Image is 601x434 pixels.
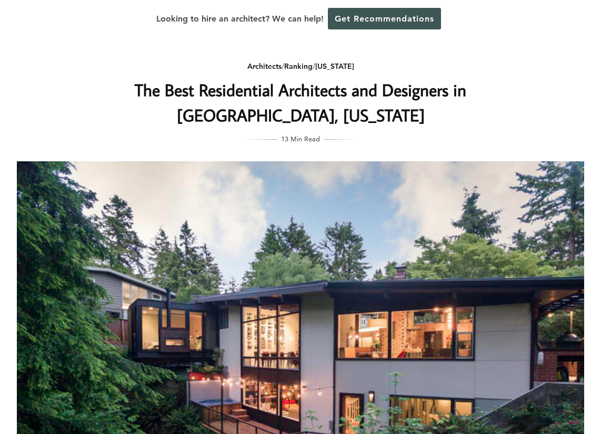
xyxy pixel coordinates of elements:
[91,77,510,128] h1: The Best Residential Architects and Designers in [GEOGRAPHIC_DATA], [US_STATE]
[315,61,354,71] a: [US_STATE]
[328,8,441,29] a: Get Recommendations
[281,133,320,144] span: 13 Min Read
[91,60,510,73] div: / /
[247,61,282,71] a: Architects
[284,61,313,71] a: Ranking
